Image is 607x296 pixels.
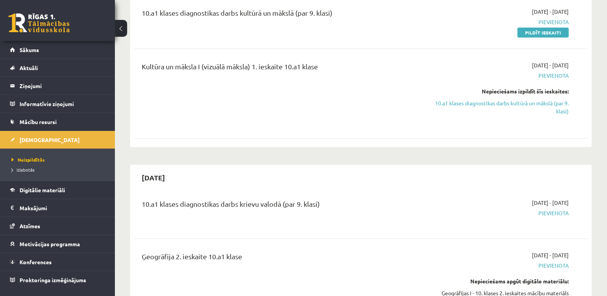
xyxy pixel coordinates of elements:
[10,77,105,95] a: Ziņojumi
[20,222,40,229] span: Atzīmes
[20,77,105,95] legend: Ziņojumi
[10,41,105,59] a: Sākums
[142,61,422,75] div: Kultūra un māksla I (vizuālā māksla) 1. ieskaite 10.a1 klase
[434,262,569,270] span: Pievienota
[20,186,65,193] span: Digitālie materiāli
[142,8,422,22] div: 10.a1 klases diagnostikas darbs kultūrā un mākslā (par 9. klasi)
[10,95,105,113] a: Informatīvie ziņojumi
[142,251,422,265] div: Ģeogrāfija 2. ieskaite 10.a1 klase
[11,157,45,163] span: Neizpildītās
[11,167,34,173] span: Izlabotās
[434,72,569,80] span: Pievienota
[20,276,86,283] span: Proktoringa izmēģinājums
[11,166,107,173] a: Izlabotās
[10,181,105,199] a: Digitālie materiāli
[8,13,70,33] a: Rīgas 1. Tālmācības vidusskola
[10,199,105,217] a: Maksājumi
[434,18,569,26] span: Pievienota
[20,240,80,247] span: Motivācijas programma
[532,199,569,207] span: [DATE] - [DATE]
[10,235,105,253] a: Motivācijas programma
[517,28,569,38] a: Pildīt ieskaiti
[20,46,39,53] span: Sākums
[10,271,105,289] a: Proktoringa izmēģinājums
[20,118,57,125] span: Mācību resursi
[532,61,569,69] span: [DATE] - [DATE]
[10,59,105,77] a: Aktuāli
[434,87,569,95] div: Nepieciešams izpildīt šīs ieskaites:
[10,113,105,131] a: Mācību resursi
[20,199,105,217] legend: Maksājumi
[142,199,422,213] div: 10.a1 klases diagnostikas darbs krievu valodā (par 9. klasi)
[20,136,80,143] span: [DEMOGRAPHIC_DATA]
[532,8,569,16] span: [DATE] - [DATE]
[10,131,105,149] a: [DEMOGRAPHIC_DATA]
[20,64,38,71] span: Aktuāli
[10,253,105,271] a: Konferences
[20,258,52,265] span: Konferences
[10,217,105,235] a: Atzīmes
[134,168,173,186] h2: [DATE]
[434,277,569,285] div: Nepieciešams apgūt digitālo materiālu:
[434,209,569,217] span: Pievienota
[11,156,107,163] a: Neizpildītās
[532,251,569,259] span: [DATE] - [DATE]
[20,95,105,113] legend: Informatīvie ziņojumi
[434,99,569,115] a: 10.a1 klases diagnostikas darbs kultūrā un mākslā (par 9. klasi)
